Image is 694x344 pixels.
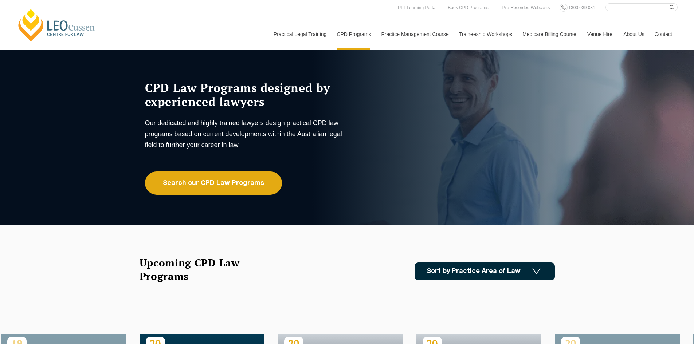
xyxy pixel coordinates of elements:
[396,4,438,12] a: PLT Learning Portal
[649,19,678,50] a: Contact
[145,118,345,150] p: Our dedicated and highly trained lawyers design practical CPD law programs based on current devel...
[145,81,345,108] h1: CPD Law Programs designed by experienced lawyers
[568,5,595,10] span: 1300 039 031
[376,19,454,50] a: Practice Management Course
[501,4,552,12] a: Pre-Recorded Webcasts
[446,4,490,12] a: Book CPD Programs
[16,8,97,42] a: [PERSON_NAME] Centre for Law
[415,262,555,280] a: Sort by Practice Area of Law
[582,19,618,50] a: Venue Hire
[532,268,541,274] img: Icon
[140,256,258,283] h2: Upcoming CPD Law Programs
[645,295,676,326] iframe: LiveChat chat widget
[268,19,332,50] a: Practical Legal Training
[618,19,649,50] a: About Us
[517,19,582,50] a: Medicare Billing Course
[454,19,517,50] a: Traineeship Workshops
[145,171,282,195] a: Search our CPD Law Programs
[566,4,597,12] a: 1300 039 031
[331,19,376,50] a: CPD Programs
